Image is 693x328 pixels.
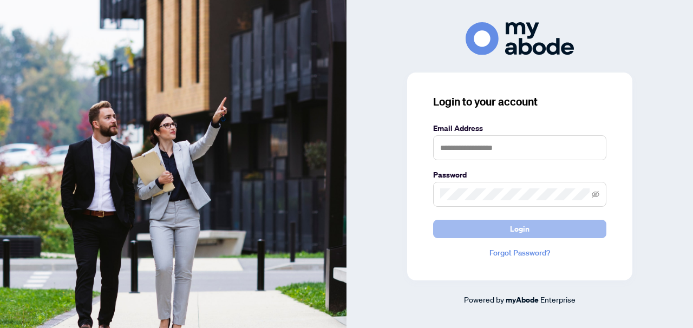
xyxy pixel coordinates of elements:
h3: Login to your account [433,94,606,109]
label: Password [433,169,606,181]
label: Email Address [433,122,606,134]
span: Powered by [464,294,504,304]
a: myAbode [506,294,539,306]
a: Forgot Password? [433,247,606,259]
img: ma-logo [466,22,574,55]
button: Login [433,220,606,238]
span: eye-invisible [592,191,599,198]
span: Enterprise [540,294,576,304]
span: Login [510,220,529,238]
